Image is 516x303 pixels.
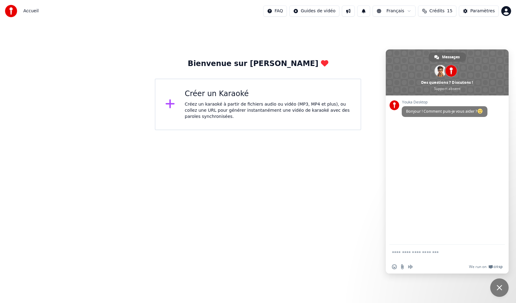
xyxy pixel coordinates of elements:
span: Insérer un emoji [392,264,397,269]
nav: breadcrumb [23,8,39,14]
span: Crisp [494,264,502,269]
span: Messages [442,52,460,62]
div: Bienvenue sur [PERSON_NAME] [188,59,328,69]
button: FAQ [263,6,287,17]
span: Accueil [23,8,39,14]
img: youka [5,5,17,17]
span: Message audio [408,264,413,269]
span: Envoyer un fichier [400,264,405,269]
textarea: Entrez votre message... [392,250,489,255]
div: Créer un Karaoké [185,89,351,99]
div: Messages [429,52,466,62]
span: Youka Desktop [402,100,487,104]
span: We run on [469,264,487,269]
div: Fermer le chat [490,278,509,297]
div: Créez un karaoké à partir de fichiers audio ou vidéo (MP3, MP4 et plus), ou collez une URL pour g... [185,101,351,120]
button: Crédits15 [418,6,456,17]
span: 15 [447,8,452,14]
div: Paramètres [470,8,495,14]
button: Paramètres [459,6,499,17]
a: We run onCrisp [469,264,502,269]
button: Guides de vidéo [289,6,339,17]
span: Crédits [429,8,444,14]
span: Bonjour ! Comment puis-je vous aider ? [406,109,483,114]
